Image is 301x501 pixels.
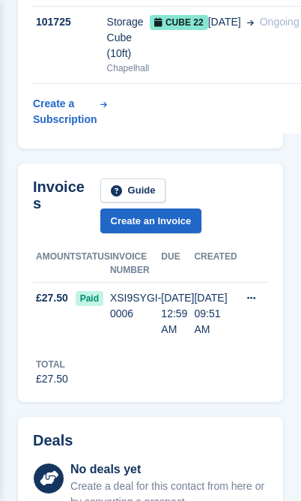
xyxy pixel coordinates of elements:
span: £27.50 [36,290,68,306]
th: Status [76,245,110,283]
th: Invoice number [110,245,161,283]
div: Storage Cube (10ft) [107,14,150,61]
div: 101725 [33,14,107,30]
div: XSI9SYGI-0006 [110,290,161,322]
a: Create a Subscription [33,90,107,133]
span: Ongoing [260,16,300,28]
div: [DATE] 09:51 AM [194,290,237,337]
span: Paid [76,291,103,306]
span: Cube 22 [150,15,208,30]
div: Chapelhall [107,61,150,75]
th: Amount [33,245,76,283]
div: Create a Subscription [33,96,97,127]
h2: Invoices [33,178,91,233]
span: [DATE] [208,14,241,30]
h2: Deals [33,432,73,449]
th: Due [161,245,194,283]
a: Create an Invoice [100,208,202,233]
div: [DATE] 12:59 AM [161,290,194,337]
div: No deals yet [70,460,268,478]
div: £27.50 [36,371,68,387]
div: Total [36,358,68,371]
a: Guide [100,178,166,203]
th: Created [194,245,237,283]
